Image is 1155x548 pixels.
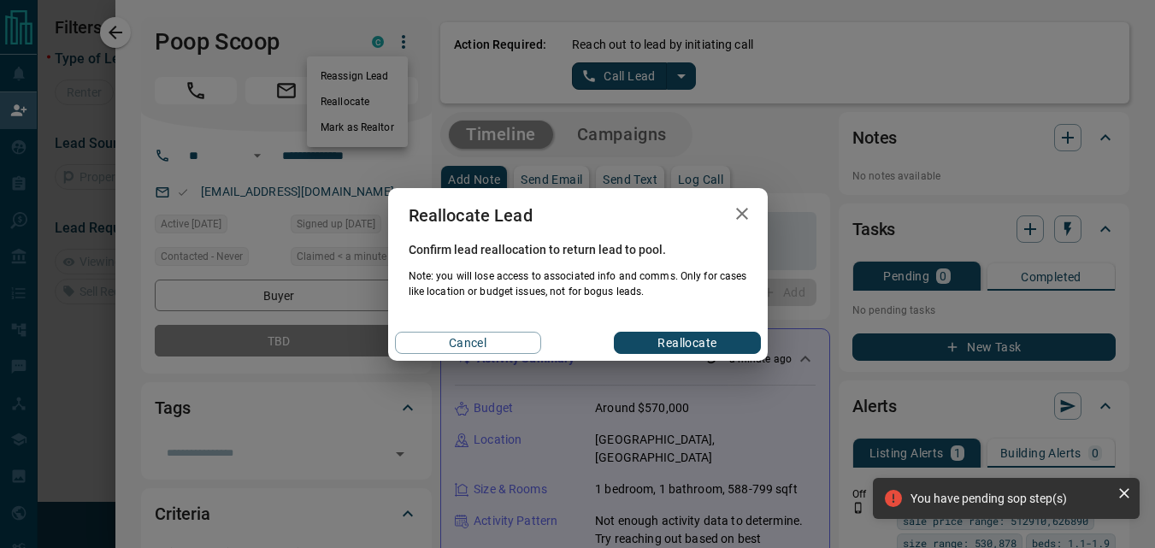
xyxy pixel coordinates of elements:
[409,243,747,256] span: Confirm lead reallocation to return lead to pool.
[409,265,747,299] p: Note: you will lose access to associated info and comms. Only for cases like location or budget i...
[395,332,541,354] button: Cancel
[910,492,1111,505] div: You have pending sop step(s)
[388,188,553,243] h2: Reallocate Lead
[614,332,760,354] button: Reallocate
